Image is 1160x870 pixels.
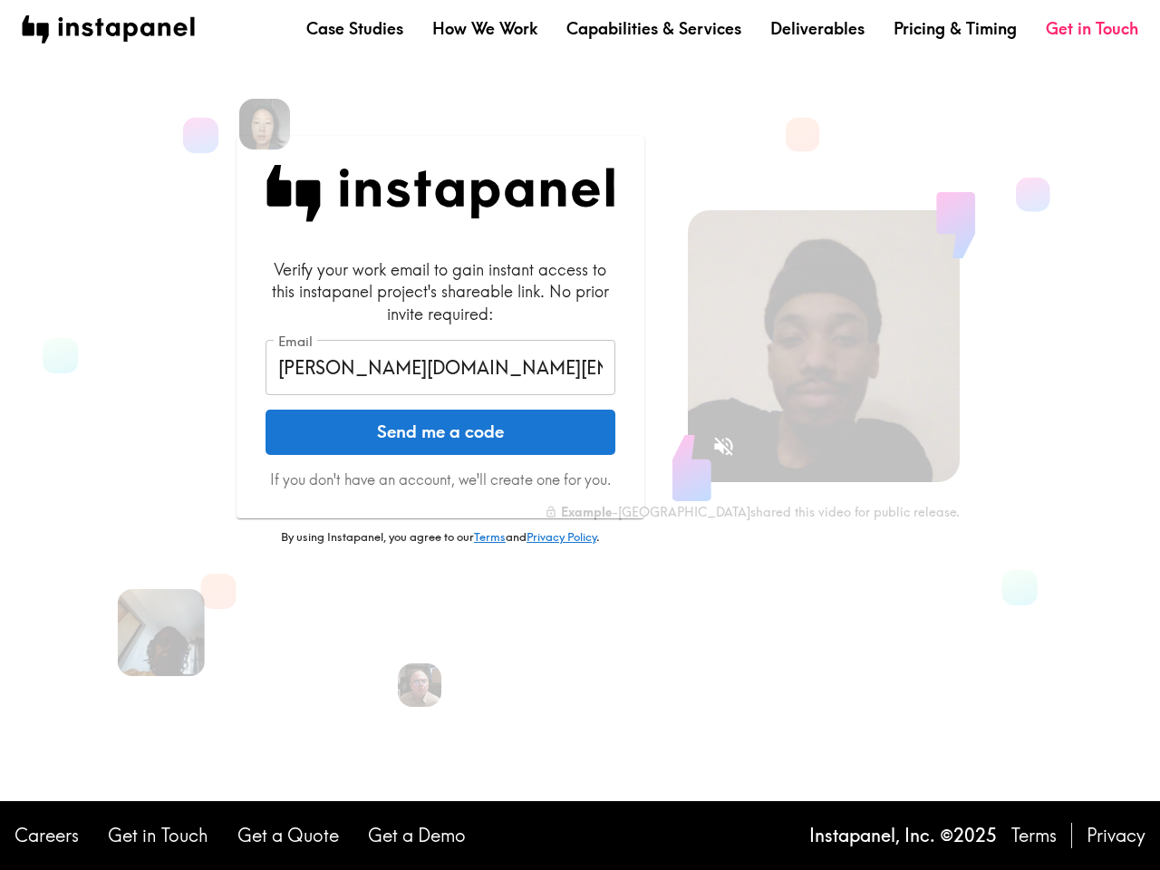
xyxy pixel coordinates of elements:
img: Jacqueline [118,589,205,676]
a: Get a Quote [237,823,339,848]
a: Pricing & Timing [894,17,1017,40]
b: Example [561,504,612,520]
a: How We Work [432,17,537,40]
label: Email [278,332,313,352]
button: Sound is off [704,427,743,466]
p: Instapanel, Inc. © 2025 [809,823,997,848]
img: Instapanel [266,165,615,222]
a: Careers [14,823,79,848]
a: Capabilities & Services [566,17,741,40]
a: Get in Touch [1046,17,1138,40]
img: instapanel [22,15,195,43]
a: Get a Demo [368,823,466,848]
a: Deliverables [770,17,865,40]
div: - [GEOGRAPHIC_DATA] shared this video for public release. [545,504,960,520]
a: Terms [1011,823,1057,848]
a: Terms [474,529,506,544]
button: Send me a code [266,410,615,455]
p: If you don't have an account, we'll create one for you. [266,469,615,489]
img: Rennie [239,99,290,150]
img: Robert [398,663,441,707]
p: By using Instapanel, you agree to our and . [237,529,644,546]
a: Get in Touch [108,823,208,848]
a: Privacy Policy [527,529,596,544]
div: Verify your work email to gain instant access to this instapanel project's shareable link. No pri... [266,258,615,325]
a: Case Studies [306,17,403,40]
a: Privacy [1087,823,1145,848]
